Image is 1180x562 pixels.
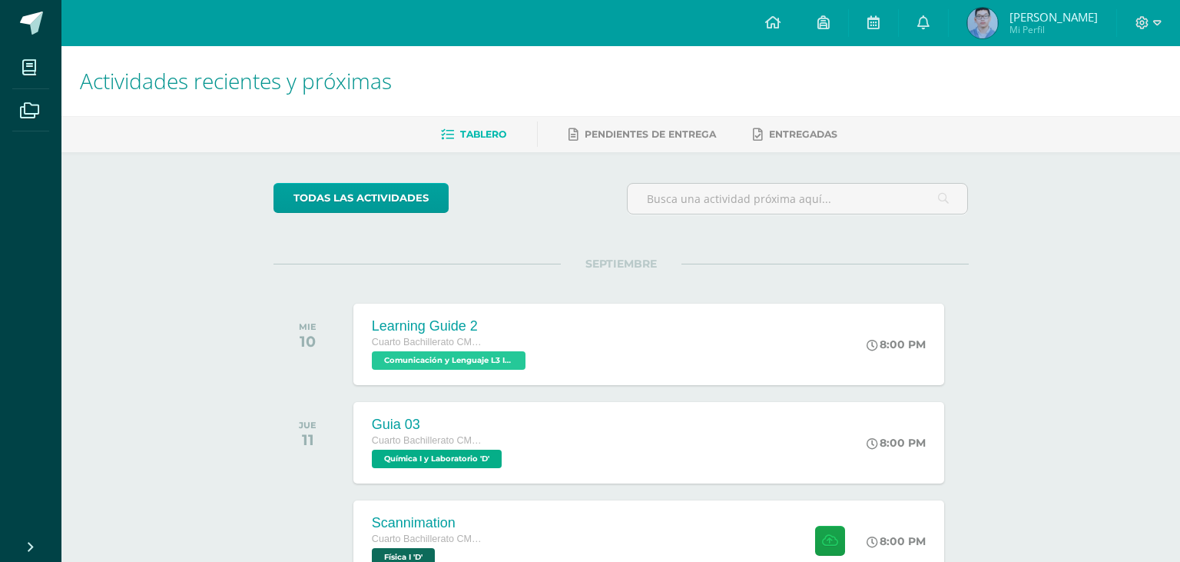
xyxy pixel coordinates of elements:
img: a1925560b508ce76969deebab263b0a9.png [967,8,998,38]
input: Busca una actividad próxima aquí... [628,184,968,214]
span: Tablero [460,128,506,140]
a: Tablero [441,122,506,147]
span: Entregadas [769,128,837,140]
span: Cuarto Bachillerato CMP Bachillerato en CCLL con Orientación en Computación [372,337,487,348]
a: Pendientes de entrega [568,122,716,147]
div: 10 [299,332,317,351]
span: [PERSON_NAME] [1009,9,1098,25]
a: Entregadas [753,122,837,147]
div: 11 [299,431,317,449]
span: Comunicación y Lenguaje L3 Inglés 'D' [372,351,525,370]
span: Química I y Laboratorio 'D' [372,450,502,468]
span: Actividades recientes y próximas [80,66,392,95]
span: Pendientes de entrega [585,128,716,140]
div: JUE [299,420,317,431]
div: Scannimation [372,515,487,531]
div: 8:00 PM [867,338,926,351]
span: Cuarto Bachillerato CMP Bachillerato en CCLL con Orientación en Computación [372,534,487,544]
div: 8:00 PM [867,534,926,548]
div: Learning Guide 2 [372,318,529,334]
div: MIE [299,321,317,332]
div: 8:00 PM [867,436,926,450]
span: Mi Perfil [1009,23,1098,36]
span: Cuarto Bachillerato CMP Bachillerato en CCLL con Orientación en Computación [372,435,487,446]
span: SEPTIEMBRE [561,257,681,271]
a: todas las Actividades [273,183,449,213]
div: Guia 03 [372,417,505,433]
